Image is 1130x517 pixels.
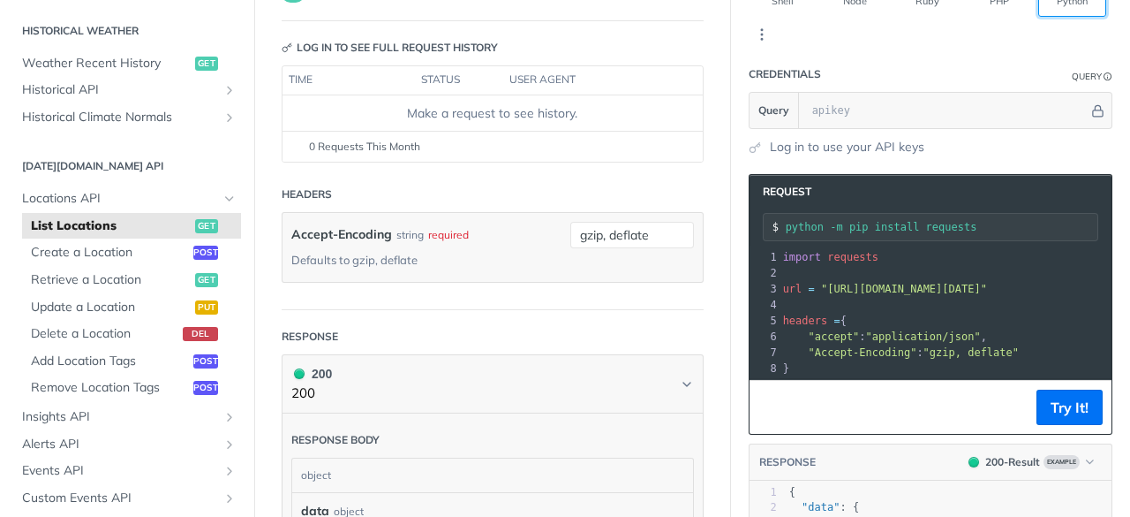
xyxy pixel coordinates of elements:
[783,283,802,295] span: url
[22,436,218,453] span: Alerts API
[923,346,1019,359] span: "gzip, deflate"
[13,50,241,77] a: Weather Recent Historyget
[222,83,237,97] button: Show subpages for Historical API
[222,110,237,125] button: Show subpages for Historical Climate Normals
[282,40,498,56] div: Log in to see full request history
[291,247,418,273] div: Defaults to gzip, deflate
[866,331,981,343] span: "application/json"
[291,364,332,384] div: 200
[750,500,777,515] div: 2
[22,375,241,401] a: Remove Location Tagspost
[758,453,817,471] button: RESPONSE
[22,294,241,321] a: Update a Locationput
[291,384,332,404] p: 200
[783,362,789,375] span: }
[290,104,696,123] div: Make a request to see history.
[750,376,780,392] div: 9
[783,315,847,327] span: {
[22,190,218,208] span: Locations API
[960,453,1103,471] button: 200200-ResultExample
[31,271,191,289] span: Retrieve a Location
[193,354,218,369] span: post
[195,273,218,287] span: get
[985,454,1040,470] div: 200 - Result
[750,249,780,265] div: 1
[754,184,811,200] span: Request
[195,219,218,233] span: get
[291,364,694,404] button: 200 200200
[833,315,840,327] span: =
[31,299,191,316] span: Update a Location
[22,55,191,72] span: Weather Recent History
[31,325,178,343] span: Delete a Location
[195,300,218,315] span: put
[1043,455,1080,469] span: Example
[13,404,241,430] a: Insights APIShow subpages for Insights API
[749,66,821,82] div: Credentials
[803,93,1089,128] input: apikey
[13,23,241,39] h2: Historical Weather
[827,251,878,263] span: requests
[13,77,241,103] a: Historical APIShow subpages for Historical API
[31,217,191,235] span: List Locations
[193,381,218,395] span: post
[183,327,218,341] span: del
[222,192,237,206] button: Hide subpages for Locations API
[282,186,332,202] div: Headers
[802,501,840,513] span: "data"
[292,459,689,492] div: object
[1089,102,1107,119] button: Hide
[291,432,380,448] div: Response body
[789,486,795,498] span: {
[22,408,218,426] span: Insights API
[13,485,241,512] a: Custom Events APIShow subpages for Custom Events API
[783,251,821,263] span: import
[282,329,338,345] div: Response
[31,379,189,397] span: Remove Location Tags
[428,222,469,247] div: required
[786,221,1097,233] input: Request instructions
[750,485,777,500] div: 1
[22,348,241,375] a: Add Location Tagspost
[22,490,218,507] span: Custom Events API
[809,331,860,343] span: "accept"
[968,457,979,468] span: 200
[13,431,241,458] a: Alerts APIShow subpages for Alerts API
[22,239,241,266] a: Create a Locationpost
[13,458,241,484] a: Events APIShow subpages for Events API
[22,213,241,239] a: List Locationsget
[783,315,828,327] span: headers
[1036,390,1103,425] button: Try It!
[783,331,987,343] span: : ,
[222,437,237,452] button: Show subpages for Alerts API
[13,104,241,131] a: Historical Climate NormalsShow subpages for Historical Climate Normals
[222,410,237,424] button: Show subpages for Insights API
[1104,72,1112,81] i: Information
[758,103,789,118] span: Query
[1072,70,1102,83] div: Query
[789,501,860,513] span: : {
[31,244,189,262] span: Create a Location
[415,66,503,95] th: status
[294,369,305,379] span: 200
[195,57,218,71] span: get
[22,321,241,347] a: Delete a Locationdel
[754,27,770,42] svg: More ellipsis
[1072,70,1112,83] div: QueryInformation
[13,186,241,212] a: Locations APIHide subpages for Locations API
[680,377,694,392] svg: Chevron
[809,283,815,295] span: =
[750,313,780,329] div: 5
[22,81,218,99] span: Historical API
[750,329,780,345] div: 6
[31,353,189,370] span: Add Location Tags
[750,265,780,281] div: 2
[291,222,392,247] label: Accept-Encoding
[396,222,424,247] div: string
[750,345,780,361] div: 7
[750,281,780,297] div: 3
[758,394,783,421] button: Copy to clipboard
[13,158,241,174] h2: [DATE][DOMAIN_NAME] API
[222,464,237,478] button: Show subpages for Events API
[503,66,667,95] th: user agent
